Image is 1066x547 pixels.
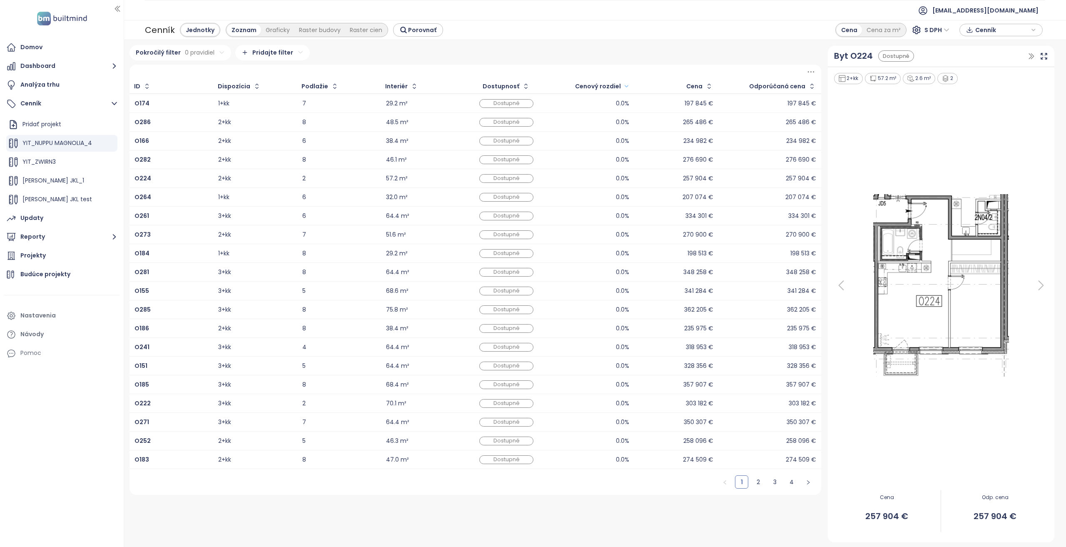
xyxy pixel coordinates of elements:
a: Updaty [4,210,120,227]
a: 1 [735,476,748,488]
div: 6 [302,138,376,144]
div: 197 845 € [685,101,713,106]
div: 5 [302,438,376,444]
div: Dostupné [878,50,914,62]
a: Domov [4,39,120,56]
div: 70.1 m² [386,401,406,406]
div: Návody [20,329,44,340]
div: 265 486 € [683,120,713,125]
b: O183 [134,455,149,464]
a: O186 [134,326,149,331]
div: 57.2 m² [865,73,901,84]
button: Dashboard [4,58,120,75]
img: Floor plan [864,192,1019,379]
div: 0.0% [616,213,629,219]
div: 57.2 m² [386,176,408,181]
div: 0.0% [616,138,629,144]
div: 0.0% [616,345,629,350]
b: O184 [134,249,149,257]
div: 0.0% [616,195,629,200]
span: [PERSON_NAME] JKL_1 [22,176,84,185]
div: 303 182 € [686,401,713,406]
div: button [964,24,1038,36]
a: Analýza trhu [4,77,120,93]
a: 3 [769,476,781,488]
div: 46.3 m² [386,438,408,444]
span: left [722,480,727,485]
div: 0.0% [616,438,629,444]
div: 2+kk [218,457,231,462]
div: 38.4 m² [386,138,408,144]
div: 3+kk [218,270,231,275]
div: 2 [302,401,376,406]
b: O252 [134,437,151,445]
div: 2+kk [218,138,231,144]
div: 0.0% [616,401,629,406]
div: Cena [686,84,702,89]
div: 3+kk [218,288,231,294]
div: 29.2 m² [386,251,408,256]
div: 2+kk [218,157,231,162]
div: 2+kk [218,176,231,181]
div: Zoznam [227,24,261,36]
span: S DPH [924,24,949,36]
span: [EMAIL_ADDRESS][DOMAIN_NAME] [932,0,1039,20]
div: Pomoc [4,345,120,362]
div: 357 907 € [683,382,713,387]
div: Pridajte filter [235,45,310,60]
div: 51.6 m² [386,232,406,237]
div: 64.4 m² [386,270,409,275]
div: 3+kk [218,345,231,350]
b: O261 [134,212,149,220]
div: YIT_ZWIRN3 [6,154,117,170]
div: 8 [302,157,376,162]
div: Dostupné [479,174,533,183]
div: 2+kk [218,232,231,237]
div: 0.0% [616,251,629,256]
li: Nasledujúca strana [802,475,815,489]
div: 341 284 € [787,288,816,294]
div: 0.0% [616,363,629,369]
div: 68.4 m² [386,382,409,387]
div: 2+kk [218,326,231,331]
b: O271 [134,418,149,426]
div: Budúce projekty [20,269,70,280]
div: 207 074 € [785,195,816,200]
div: 0.0% [616,157,629,162]
div: 5 [302,288,376,294]
div: 68.6 m² [386,288,408,294]
a: O185 [134,382,149,387]
div: 276 690 € [683,157,713,162]
div: 2+kk [218,120,231,125]
div: Dostupné [479,399,533,408]
div: [PERSON_NAME] JKL test [6,191,117,208]
div: YIT_NUPPU MAGNOLIA_4 [6,135,117,152]
a: O151 [134,363,147,369]
div: 328 356 € [684,363,713,369]
div: 318 953 € [686,345,713,350]
div: Dostupné [479,287,533,295]
div: 2 [937,73,958,84]
span: Cena [833,494,941,502]
div: Projekty [20,250,46,261]
div: Dostupné [479,230,533,239]
a: O184 [134,251,149,256]
span: 257 904 € [833,510,941,523]
div: Dostupné [479,155,533,164]
div: 75.8 m² [386,307,408,312]
div: 0.0% [616,326,629,331]
div: 2.6 m² [903,73,936,84]
div: 362 205 € [684,307,713,312]
b: O281 [134,268,149,276]
div: Dostupné [479,118,533,127]
div: Dostupné [479,324,533,333]
div: 362 205 € [787,307,816,312]
div: 1+kk [218,251,229,256]
div: 276 690 € [786,157,816,162]
span: 0 pravidiel [185,48,214,57]
a: 4 [785,476,798,488]
div: 334 301 € [685,213,713,219]
span: [PERSON_NAME] JKL test [22,195,92,203]
div: Dostupné [479,418,533,427]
